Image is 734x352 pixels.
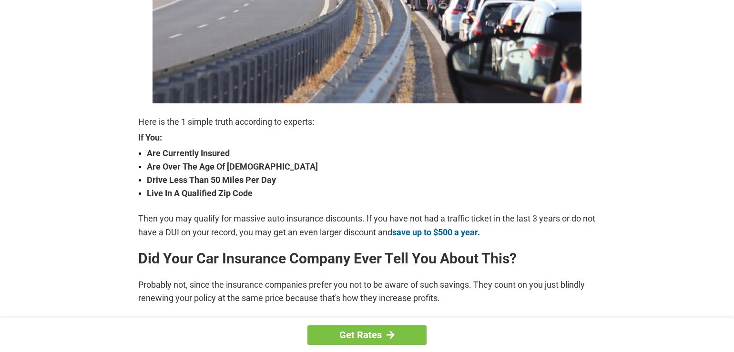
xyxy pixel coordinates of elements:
strong: If You: [138,133,596,142]
strong: Drive Less Than 50 Miles Per Day [147,173,596,187]
p: Then you may qualify for massive auto insurance discounts. If you have not had a traffic ticket i... [138,212,596,239]
strong: Live In A Qualified Zip Code [147,187,596,200]
p: Probably not, since the insurance companies prefer you not to be aware of such savings. They coun... [138,278,596,305]
p: Here is the 1 simple truth according to experts: [138,115,596,129]
strong: Are Currently Insured [147,147,596,160]
a: Get Rates [307,325,427,345]
p: [PERSON_NAME] was not happy with the rate he was paying for a long time, until he decided to ente... [138,317,596,343]
h2: Did Your Car Insurance Company Ever Tell You About This? [138,251,596,266]
strong: Are Over The Age Of [DEMOGRAPHIC_DATA] [147,160,596,173]
a: save up to $500 a year. [392,227,480,237]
